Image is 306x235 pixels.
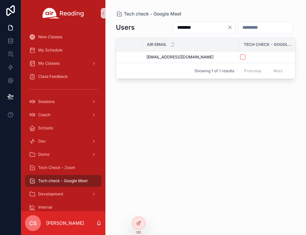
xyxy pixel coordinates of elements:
h1: Users [116,23,135,32]
a: Schools [25,122,101,134]
a: Development [25,188,101,200]
a: Coach [25,109,101,121]
span: Tech Check - Google Meet [244,42,292,47]
span: Class Feedback [38,74,68,79]
a: Demo [25,149,101,160]
span: Demo [38,152,49,157]
img: App logo [42,8,84,18]
a: Sessions [25,96,101,108]
a: My Schedule [25,44,101,56]
span: [EMAIL_ADDRESS][DOMAIN_NAME] [147,54,213,60]
span: My Schedule [38,48,63,53]
a: Dev [25,135,101,147]
span: Coach [38,112,50,117]
span: Showing 1 of 1 results [194,68,234,74]
a: Class Feedback [25,71,101,83]
span: Air Email [147,42,167,47]
span: Tech check - Google Meet [38,178,88,184]
button: Clear [227,25,235,30]
span: New Classes [38,34,62,40]
a: My Classes [25,57,101,69]
span: CS [29,219,37,227]
span: Tech check - Google Meet [124,11,181,17]
a: Tech check - Google Meet [25,175,101,187]
span: Development [38,191,63,197]
span: Dev [38,139,46,144]
span: Sessions [38,99,55,104]
span: Tech Check - Zoom [38,165,75,170]
div: scrollable content [21,26,105,211]
a: Tech Check - Zoom [25,162,101,174]
a: New Classes [25,31,101,43]
span: Internal [38,205,52,210]
p: [PERSON_NAME] [46,220,84,226]
a: Tech check - Google Meet [116,11,181,17]
a: Internal [25,201,101,213]
span: My Classes [38,61,60,66]
span: Schools [38,125,53,131]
